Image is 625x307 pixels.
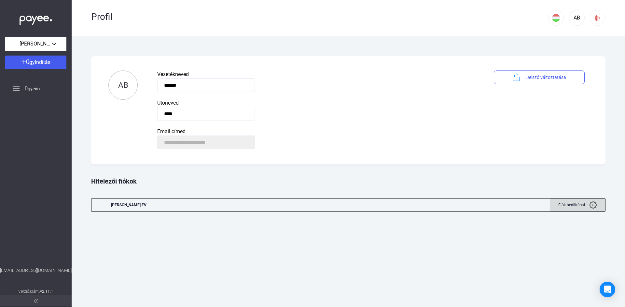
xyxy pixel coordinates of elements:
[118,81,128,90] span: AB
[26,59,50,65] span: Ügyindítás
[111,198,147,211] div: [PERSON_NAME] EV.
[594,15,601,21] img: logout-red
[512,73,520,81] img: lock-blue
[157,99,474,107] div: Utóneved
[157,70,474,78] div: Vezetékneved
[558,201,585,209] span: Fiók beállításai
[590,10,605,26] button: logout-red
[526,73,566,81] span: Jelszó változtatása
[20,12,52,25] img: white-payee-white-dot.svg
[108,70,138,100] button: AB
[589,201,597,209] img: gear.svg
[548,10,564,26] button: HU
[21,59,26,64] img: plus-white.svg
[34,299,38,303] img: arrow-double-left-grey.svg
[157,128,474,135] div: Email címed
[40,289,53,294] strong: v2.11.1
[569,10,585,26] button: AB
[571,14,582,22] div: AB
[20,40,52,48] span: [PERSON_NAME] EV.
[550,198,605,211] button: Fiók beállításai
[12,85,20,93] img: list.svg
[91,11,548,22] div: Profil
[600,282,615,297] div: Open Intercom Messenger
[25,85,40,93] span: Ügyeim
[5,56,66,69] button: Ügyindítás
[5,37,66,51] button: [PERSON_NAME] EV.
[552,14,560,22] img: HU
[91,168,605,195] div: Hitelezői fiókok
[494,70,585,84] button: lock-blueJelszó változtatása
